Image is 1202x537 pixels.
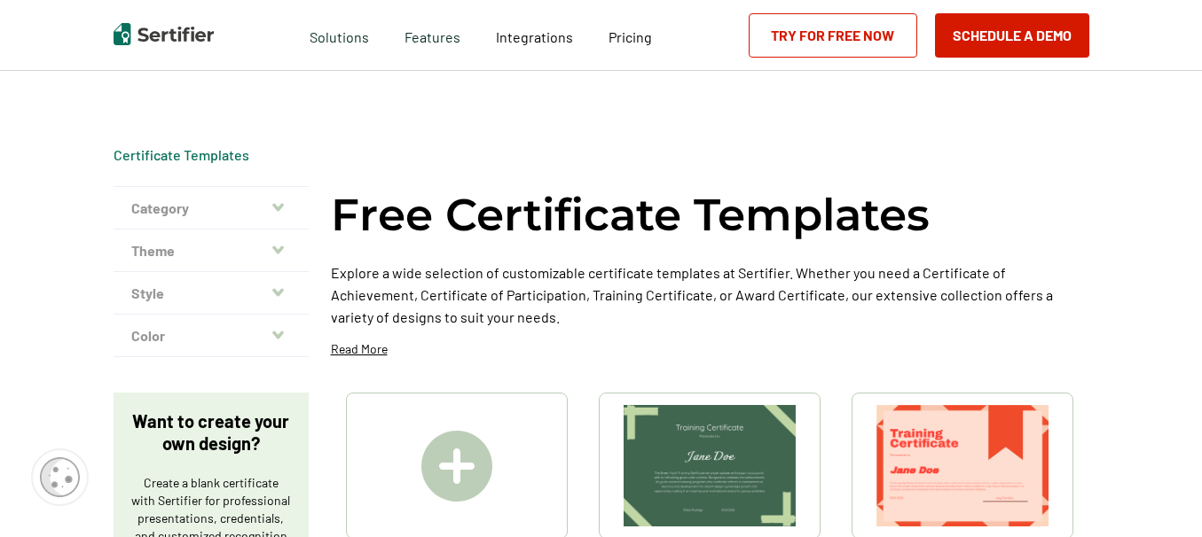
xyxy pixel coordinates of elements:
[331,186,930,244] h1: Free Certificate Templates
[496,24,573,46] a: Integrations
[114,187,309,230] button: Category
[114,146,249,163] a: Certificate Templates
[1113,452,1202,537] iframe: Chat Widget
[421,431,492,502] img: Create A Blank Certificate
[114,230,309,272] button: Theme
[331,261,1089,328] p: Explore a wide selection of customizable certificate templates at Sertifier. Whether you need a C...
[310,24,369,46] span: Solutions
[114,146,249,164] div: Breadcrumb
[40,457,80,497] img: Cookie Popup Icon
[935,13,1089,58] button: Schedule a Demo
[331,340,388,358] p: Read More
[114,272,309,315] button: Style
[131,410,291,455] p: Want to create your own design?
[749,13,917,58] a: Try for Free Now
[114,146,249,164] span: Certificate Templates
[624,405,796,526] img: Green Youth Training Certificate Template
[114,23,214,45] img: Sertifier | Digital Credentialing Platform
[609,28,652,45] span: Pricing
[114,315,309,357] button: Color
[609,24,652,46] a: Pricing
[496,28,573,45] span: Integrations
[876,405,1049,526] img: Orange New Design Training Certificate Template
[405,24,460,46] span: Features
